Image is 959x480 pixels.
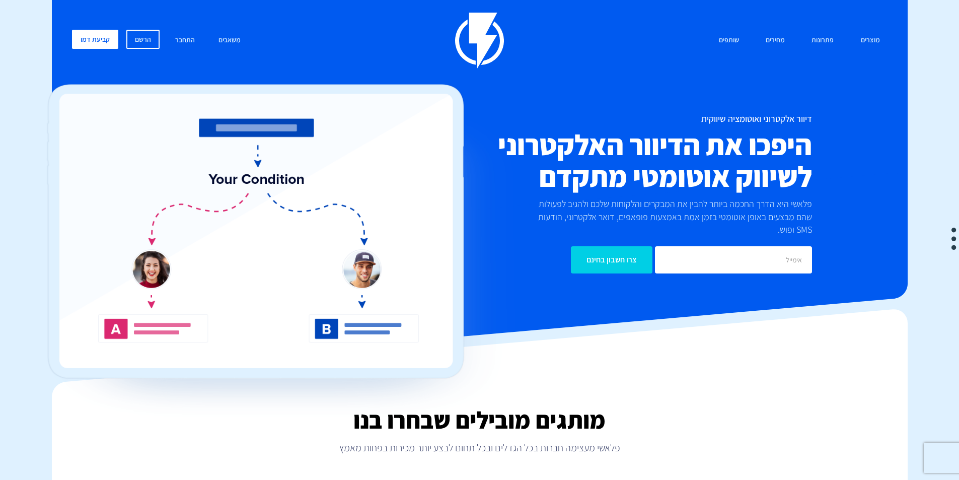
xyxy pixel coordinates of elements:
[419,114,812,124] h1: דיוור אלקטרוני ואוטומציה שיווקית
[655,246,812,273] input: אימייל
[804,30,841,51] a: פתרונות
[571,246,652,273] input: צרו חשבון בחינם
[52,441,908,455] p: פלאשי מעצימה חברות בכל הגדלים ובכל תחום לבצע יותר מכירות בפחות מאמץ
[126,30,160,49] a: הרשם
[419,129,812,192] h2: היפכו את הדיוור האלקטרוני לשיווק אוטומטי מתקדם
[52,407,908,433] h2: מותגים מובילים שבחרו בנו
[72,30,118,49] a: קביעת דמו
[711,30,747,51] a: שותפים
[211,30,248,51] a: משאבים
[521,197,812,236] p: פלאשי היא הדרך החכמה ביותר להבין את המבקרים והלקוחות שלכם ולהגיב לפעולות שהם מבצעים באופן אוטומטי...
[168,30,202,51] a: התחבר
[758,30,792,51] a: מחירים
[853,30,888,51] a: מוצרים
